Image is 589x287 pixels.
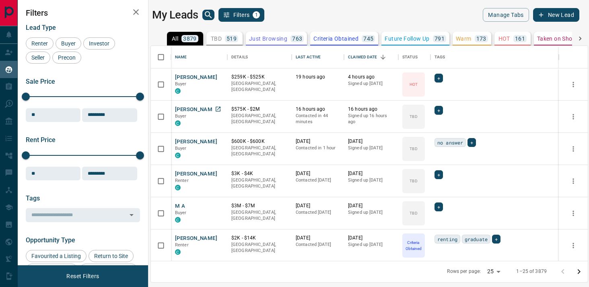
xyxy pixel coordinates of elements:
div: + [467,138,476,147]
p: Rows per page: [447,268,481,275]
div: condos.ca [175,88,181,94]
div: + [492,235,500,244]
p: 763 [292,36,302,41]
p: 4 hours ago [348,74,394,81]
p: 16 hours ago [296,106,340,113]
span: Buyer [58,40,78,47]
button: New Lead [533,8,579,22]
p: Contacted [DATE] [296,209,340,216]
p: $3K - $4K [231,170,288,177]
div: + [435,106,443,115]
span: Buyer [175,210,187,215]
button: Open [126,209,137,221]
h1: My Leads [152,8,198,21]
p: Signed up [DATE] [348,209,394,216]
button: more [567,207,579,219]
div: Details [227,46,292,68]
p: 16 hours ago [348,106,394,113]
p: [DATE] [348,202,394,209]
div: condos.ca [175,185,181,190]
p: [GEOGRAPHIC_DATA], [GEOGRAPHIC_DATA] [231,145,288,157]
div: Tags [435,46,445,68]
span: renting [437,235,457,243]
p: [DATE] [296,235,340,242]
button: Go to next page [571,264,587,280]
div: Investor [83,37,115,50]
span: 1 [253,12,259,18]
span: Return to Site [91,253,131,259]
button: Filters1 [218,8,265,22]
span: Tags [26,194,40,202]
p: 3879 [183,36,197,41]
span: + [437,171,440,179]
p: Signed up [DATE] [348,177,394,184]
p: Signed up 16 hours ago [348,113,394,125]
button: [PERSON_NAME] [175,106,217,114]
p: TBD [410,114,417,120]
button: [PERSON_NAME] [175,138,217,146]
p: 161 [515,36,525,41]
span: Seller [29,54,47,61]
span: Buyer [175,114,187,119]
p: [DATE] [296,138,340,145]
p: [GEOGRAPHIC_DATA], [GEOGRAPHIC_DATA] [231,209,288,222]
span: Buyer [175,146,187,151]
p: TBD [211,36,222,41]
span: Opportunity Type [26,236,75,244]
div: + [435,170,443,179]
div: Claimed Date [348,46,377,68]
h2: Filters [26,8,140,18]
p: $575K - $2M [231,106,288,113]
div: Name [175,46,187,68]
p: Contacted [DATE] [296,177,340,184]
div: Renter [26,37,54,50]
div: 25 [484,266,503,277]
p: 519 [227,36,237,41]
p: Warm [456,36,472,41]
p: [DATE] [348,235,394,242]
p: HOT [410,81,418,87]
p: Criteria Obtained [313,36,358,41]
div: Buyer [56,37,81,50]
span: graduate [465,235,488,243]
p: 173 [476,36,486,41]
span: Favourited a Listing [29,253,84,259]
div: condos.ca [175,153,181,158]
p: TBD [410,210,417,216]
p: [DATE] [348,170,394,177]
p: $2K - $14K [231,235,288,242]
div: Details [231,46,248,68]
span: Renter [29,40,51,47]
button: more [567,240,579,252]
p: TBD [410,178,417,184]
p: [GEOGRAPHIC_DATA], [GEOGRAPHIC_DATA] [231,113,288,125]
span: + [470,138,473,147]
a: Open in New Tab [213,104,223,114]
p: [DATE] [296,170,340,177]
button: Manage Tabs [483,8,529,22]
button: [PERSON_NAME] [175,235,217,242]
div: Precon [52,52,81,64]
p: [GEOGRAPHIC_DATA], [GEOGRAPHIC_DATA] [231,81,288,93]
div: condos.ca [175,120,181,126]
span: + [437,203,440,211]
div: Last Active [292,46,344,68]
p: Just Browsing [249,36,287,41]
p: [DATE] [348,138,394,145]
div: Last Active [296,46,321,68]
p: $600K - $600K [231,138,288,145]
p: Future Follow Up [385,36,429,41]
p: Criteria Obtained [403,240,424,252]
div: Favourited a Listing [26,250,86,262]
p: 1–25 of 3879 [516,268,547,275]
div: Seller [26,52,50,64]
button: Reset Filters [61,269,104,283]
p: [GEOGRAPHIC_DATA], [GEOGRAPHIC_DATA] [231,177,288,190]
span: + [437,106,440,114]
p: Signed up [DATE] [348,242,394,248]
p: Signed up [DATE] [348,81,394,87]
p: 791 [435,36,445,41]
span: Lead Type [26,24,56,31]
span: Renter [175,242,189,248]
p: 745 [363,36,373,41]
